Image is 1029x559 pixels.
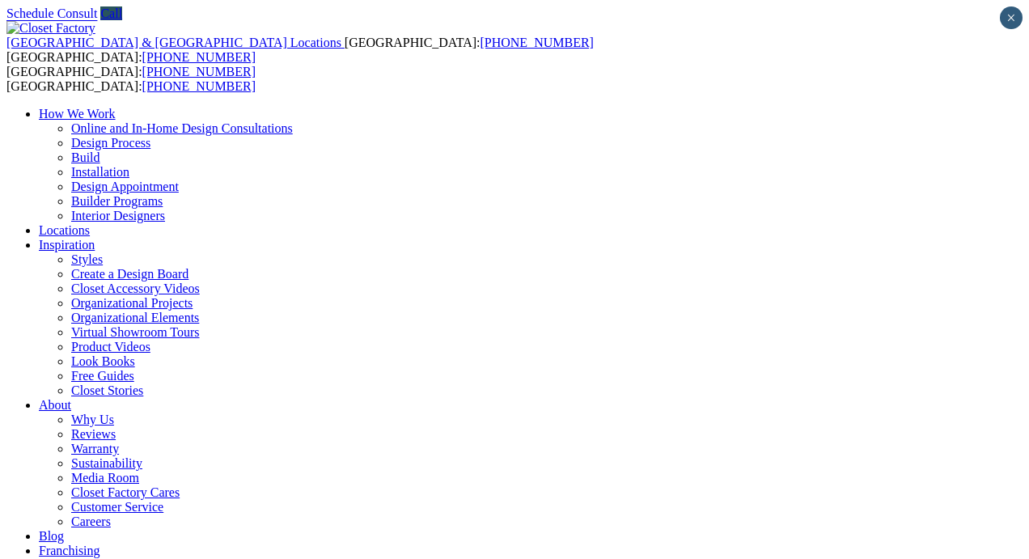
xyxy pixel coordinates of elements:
[71,267,188,281] a: Create a Design Board
[71,413,114,426] a: Why Us
[71,121,293,135] a: Online and In-Home Design Consultations
[71,325,200,339] a: Virtual Showroom Tours
[71,194,163,208] a: Builder Programs
[6,65,256,93] span: [GEOGRAPHIC_DATA]: [GEOGRAPHIC_DATA]:
[39,529,64,543] a: Blog
[6,36,341,49] span: [GEOGRAPHIC_DATA] & [GEOGRAPHIC_DATA] Locations
[71,180,179,193] a: Design Appointment
[6,6,97,20] a: Schedule Consult
[6,36,594,64] span: [GEOGRAPHIC_DATA]: [GEOGRAPHIC_DATA]:
[39,238,95,252] a: Inspiration
[142,50,256,64] a: [PHONE_NUMBER]
[71,442,119,455] a: Warranty
[71,150,100,164] a: Build
[39,107,116,121] a: How We Work
[71,456,142,470] a: Sustainability
[71,515,111,528] a: Careers
[480,36,593,49] a: [PHONE_NUMBER]
[39,398,71,412] a: About
[39,223,90,237] a: Locations
[71,296,193,310] a: Organizational Projects
[71,500,163,514] a: Customer Service
[1000,6,1023,29] button: Close
[71,311,199,324] a: Organizational Elements
[71,485,180,499] a: Closet Factory Cares
[71,252,103,266] a: Styles
[71,282,200,295] a: Closet Accessory Videos
[6,21,95,36] img: Closet Factory
[39,544,100,557] a: Franchising
[71,471,139,485] a: Media Room
[71,354,135,368] a: Look Books
[71,209,165,222] a: Interior Designers
[100,6,122,20] a: Call
[71,383,143,397] a: Closet Stories
[71,136,150,150] a: Design Process
[6,36,345,49] a: [GEOGRAPHIC_DATA] & [GEOGRAPHIC_DATA] Locations
[71,340,150,354] a: Product Videos
[71,165,129,179] a: Installation
[71,427,116,441] a: Reviews
[142,79,256,93] a: [PHONE_NUMBER]
[142,65,256,78] a: [PHONE_NUMBER]
[71,369,134,383] a: Free Guides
